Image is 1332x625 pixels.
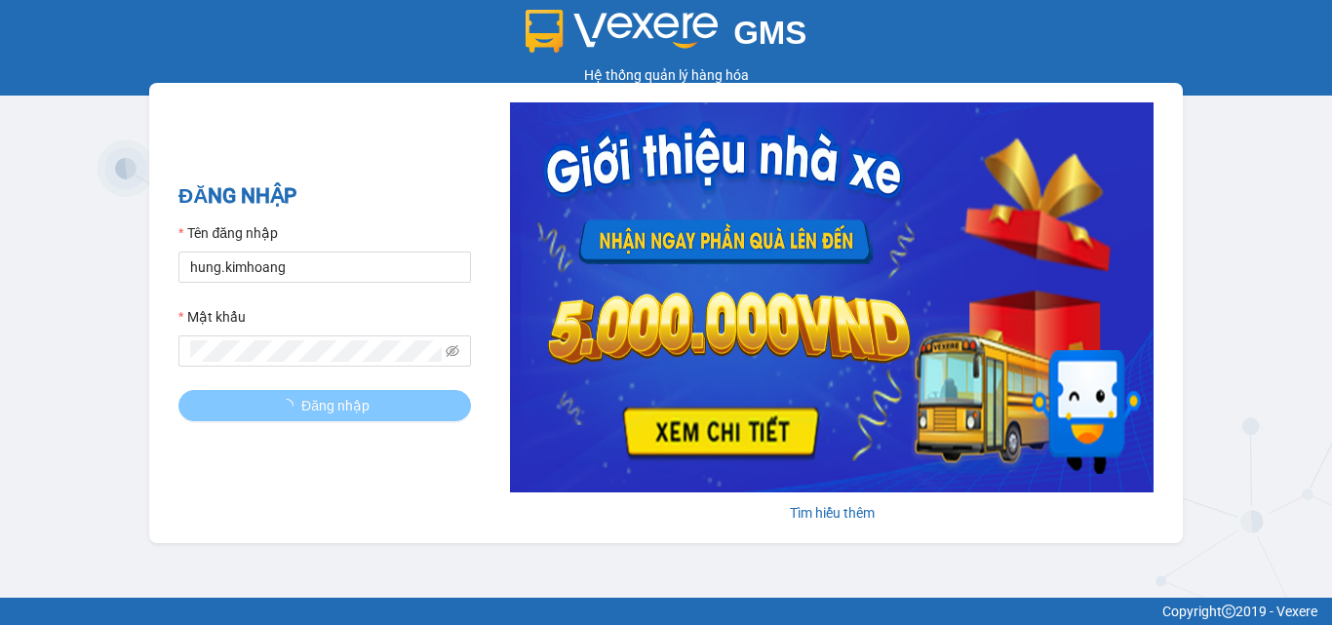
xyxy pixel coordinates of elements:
[526,29,807,45] a: GMS
[526,10,719,53] img: logo 2
[15,601,1317,622] div: Copyright 2019 - Vexere
[733,15,806,51] span: GMS
[178,222,278,244] label: Tên đăng nhập
[178,390,471,421] button: Đăng nhập
[1222,605,1235,618] span: copyright
[178,252,471,283] input: Tên đăng nhập
[446,344,459,358] span: eye-invisible
[190,340,442,362] input: Mật khẩu
[510,502,1154,524] div: Tìm hiểu thêm
[510,102,1154,492] img: banner-0
[301,395,370,416] span: Đăng nhập
[178,306,246,328] label: Mật khẩu
[5,64,1327,86] div: Hệ thống quản lý hàng hóa
[178,180,471,213] h2: ĐĂNG NHẬP
[280,399,301,412] span: loading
